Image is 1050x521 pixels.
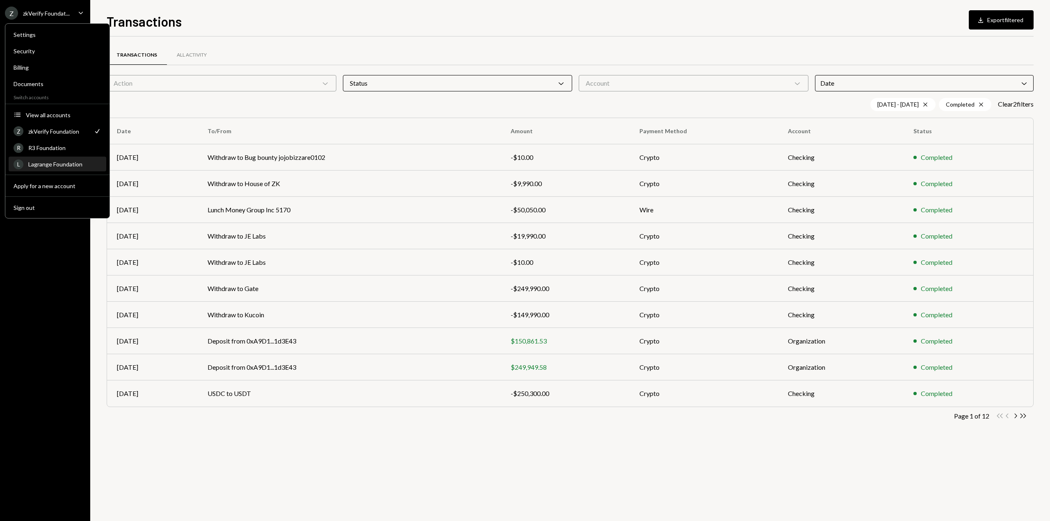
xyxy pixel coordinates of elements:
[511,310,619,320] div: -$149,990.00
[921,205,952,215] div: Completed
[198,171,501,197] td: Withdraw to House of ZK
[630,144,778,171] td: Crypto
[116,52,157,59] div: Transactions
[9,140,106,155] a: RR3 Foundation
[198,354,501,380] td: Deposit from 0xA9D1...1d3E43
[778,302,904,328] td: Checking
[778,328,904,354] td: Organization
[511,389,619,398] div: -$250,300.00
[177,52,207,59] div: All Activity
[107,118,198,144] th: Date
[778,380,904,407] td: Checking
[117,389,188,398] div: [DATE]
[921,362,952,372] div: Completed
[117,284,188,293] div: [DATE]
[28,128,88,135] div: zkVerify Foundation
[107,13,182,30] h1: Transactions
[921,310,952,320] div: Completed
[117,310,188,320] div: [DATE]
[28,161,101,168] div: Lagrange Foundation
[630,354,778,380] td: Crypto
[921,389,952,398] div: Completed
[117,257,188,267] div: [DATE]
[9,43,106,58] a: Security
[511,179,619,189] div: -$9,990.00
[778,171,904,197] td: Checking
[14,126,23,136] div: Z
[630,380,778,407] td: Crypto
[198,197,501,223] td: Lunch Money Group Inc 5170
[9,27,106,42] a: Settings
[921,231,952,241] div: Completed
[9,179,106,193] button: Apply for a new account
[921,284,952,293] div: Completed
[511,257,619,267] div: -$10.00
[630,249,778,275] td: Crypto
[778,223,904,249] td: Checking
[511,336,619,346] div: $150,861.53
[511,231,619,241] div: -$19,990.00
[9,200,106,215] button: Sign out
[117,179,188,189] div: [DATE]
[198,249,501,275] td: Withdraw to JE Labs
[14,159,23,169] div: L
[998,100,1034,109] button: Clear2filters
[14,31,101,38] div: Settings
[579,75,808,91] div: Account
[630,197,778,223] td: Wire
[630,328,778,354] td: Crypto
[14,80,101,87] div: Documents
[198,328,501,354] td: Deposit from 0xA9D1...1d3E43
[870,98,936,111] div: [DATE] - [DATE]
[511,205,619,215] div: -$50,050.00
[107,75,336,91] div: Action
[117,205,188,215] div: [DATE]
[28,144,101,151] div: R3 Foundation
[9,108,106,123] button: View all accounts
[501,118,629,144] th: Amount
[778,354,904,380] td: Organization
[778,118,904,144] th: Account
[198,380,501,407] td: USDC to USDT
[5,7,18,20] div: Z
[198,223,501,249] td: Withdraw to JE Labs
[778,197,904,223] td: Checking
[198,144,501,171] td: Withdraw to Bug bounty jojobizzare0102
[14,204,101,211] div: Sign out
[630,275,778,302] td: Crypto
[117,152,188,162] div: [DATE]
[969,10,1034,30] button: Exportfiltered
[117,231,188,241] div: [DATE]
[921,152,952,162] div: Completed
[198,302,501,328] td: Withdraw to Kucoin
[921,257,952,267] div: Completed
[630,171,778,197] td: Crypto
[511,362,619,372] div: $249,949.58
[14,64,101,71] div: Billing
[26,111,101,118] div: View all accounts
[630,302,778,328] td: Crypto
[921,179,952,189] div: Completed
[14,143,23,153] div: R
[9,76,106,91] a: Documents
[198,275,501,302] td: Withdraw to Gate
[23,10,70,17] div: zkVerify Foundat...
[117,336,188,346] div: [DATE]
[815,75,1034,91] div: Date
[107,45,167,66] a: Transactions
[9,60,106,75] a: Billing
[954,412,989,420] div: Page 1 of 12
[5,93,110,100] div: Switch accounts
[14,48,101,55] div: Security
[9,157,106,171] a: LLagrange Foundation
[921,336,952,346] div: Completed
[778,275,904,302] td: Checking
[904,118,1033,144] th: Status
[117,362,188,372] div: [DATE]
[511,152,619,162] div: -$10.00
[778,144,904,171] td: Checking
[778,249,904,275] td: Checking
[167,45,217,66] a: All Activity
[511,284,619,293] div: -$249,990.00
[939,98,991,111] div: Completed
